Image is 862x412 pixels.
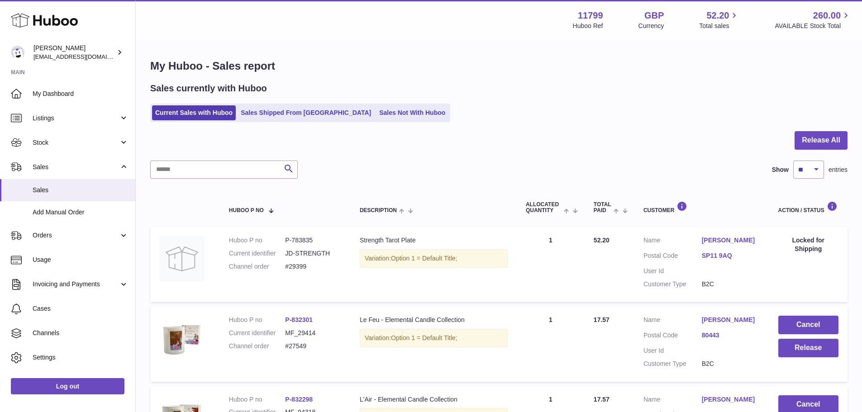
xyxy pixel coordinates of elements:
[376,105,448,120] a: Sales Not With Huboo
[33,329,129,337] span: Channels
[594,396,610,403] span: 17.57
[778,316,838,334] button: Cancel
[285,342,342,350] dd: #27549
[229,208,264,213] span: Huboo P no
[159,316,205,361] img: candle-product-pics-6.png
[229,316,286,324] dt: Huboo P no
[643,236,702,247] dt: Name
[775,9,851,30] a: 260.00 AVAILABLE Stock Total
[795,131,848,150] button: Release All
[229,395,286,404] dt: Huboo P no
[33,163,119,171] span: Sales
[360,329,508,347] div: Variation:
[150,59,848,73] h1: My Huboo - Sales report
[702,360,760,368] dd: B2C
[643,280,702,289] dt: Customer Type
[33,280,119,289] span: Invoicing and Payments
[285,316,313,323] a: P-832301
[702,395,760,404] a: [PERSON_NAME]
[594,316,610,323] span: 17.57
[594,237,610,244] span: 52.20
[229,249,286,258] dt: Current identifier
[778,201,838,213] div: Action / Status
[33,44,115,61] div: [PERSON_NAME]
[699,9,739,30] a: 52.20 Total sales
[391,255,457,262] span: Option 1 = Default Title;
[33,114,119,123] span: Listings
[285,236,342,245] dd: P-783835
[360,316,508,324] div: Le Feu - Elemental Candle Collection
[706,9,729,22] span: 52.20
[360,236,508,245] div: Strength Tarot Plate
[360,395,508,404] div: L'Air - Elemental Candle Collection
[285,396,313,403] a: P-832298
[517,227,585,302] td: 1
[229,342,286,350] dt: Channel order
[702,316,760,324] a: [PERSON_NAME]
[702,331,760,340] a: 80443
[33,53,133,60] span: [EMAIL_ADDRESS][DOMAIN_NAME]
[360,208,397,213] span: Description
[778,339,838,357] button: Release
[33,231,119,240] span: Orders
[699,22,739,30] span: Total sales
[643,346,702,355] dt: User Id
[702,236,760,245] a: [PERSON_NAME]
[360,249,508,268] div: Variation:
[150,82,267,95] h2: Sales currently with Huboo
[643,331,702,342] dt: Postal Code
[285,249,342,258] dd: JD-STRENGTH
[33,90,129,98] span: My Dashboard
[813,9,841,22] span: 260.00
[778,236,838,253] div: Locked for Shipping
[517,307,585,382] td: 1
[229,262,286,271] dt: Channel order
[772,166,789,174] label: Show
[702,251,760,260] a: SP11 9AQ
[643,360,702,368] dt: Customer Type
[643,395,702,406] dt: Name
[573,22,603,30] div: Huboo Ref
[152,105,236,120] a: Current Sales with Huboo
[643,201,760,213] div: Customer
[644,9,664,22] strong: GBP
[285,329,342,337] dd: MF_29414
[638,22,664,30] div: Currency
[775,22,851,30] span: AVAILABLE Stock Total
[829,166,848,174] span: entries
[578,9,603,22] strong: 11799
[11,378,124,394] a: Log out
[33,256,129,264] span: Usage
[229,236,286,245] dt: Huboo P no
[594,202,611,213] span: Total paid
[33,353,129,362] span: Settings
[238,105,374,120] a: Sales Shipped From [GEOGRAPHIC_DATA]
[33,208,129,217] span: Add Manual Order
[702,280,760,289] dd: B2C
[526,202,562,213] span: ALLOCATED Quantity
[33,138,119,147] span: Stock
[643,316,702,327] dt: Name
[285,262,342,271] dd: #29399
[33,186,129,194] span: Sales
[643,267,702,275] dt: User Id
[159,236,205,281] img: no-photo.jpg
[33,304,129,313] span: Cases
[643,251,702,262] dt: Postal Code
[11,46,24,59] img: internalAdmin-11799@internal.huboo.com
[391,334,457,341] span: Option 1 = Default Title;
[229,329,286,337] dt: Current identifier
